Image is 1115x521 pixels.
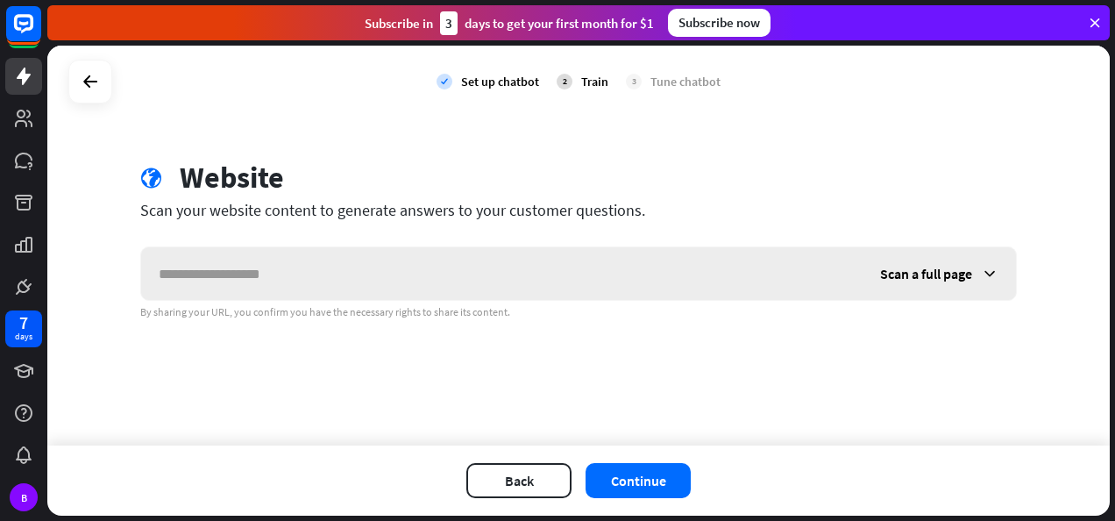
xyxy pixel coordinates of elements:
button: Back [466,463,572,498]
div: Train [581,74,608,89]
i: globe [140,168,162,189]
a: 7 days [5,310,42,347]
div: 2 [557,74,572,89]
button: Open LiveChat chat widget [14,7,67,60]
button: Continue [586,463,691,498]
div: 7 [19,315,28,331]
div: Tune chatbot [650,74,721,89]
div: Set up chatbot [461,74,539,89]
div: Subscribe in days to get your first month for $1 [365,11,654,35]
div: Scan your website content to generate answers to your customer questions. [140,200,1017,220]
div: Website [180,160,284,196]
div: 3 [626,74,642,89]
div: By sharing your URL, you confirm you have the necessary rights to share its content. [140,305,1017,319]
span: Scan a full page [880,265,972,282]
i: check [437,74,452,89]
div: Subscribe now [668,9,771,37]
div: days [15,331,32,343]
div: B [10,483,38,511]
div: 3 [440,11,458,35]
